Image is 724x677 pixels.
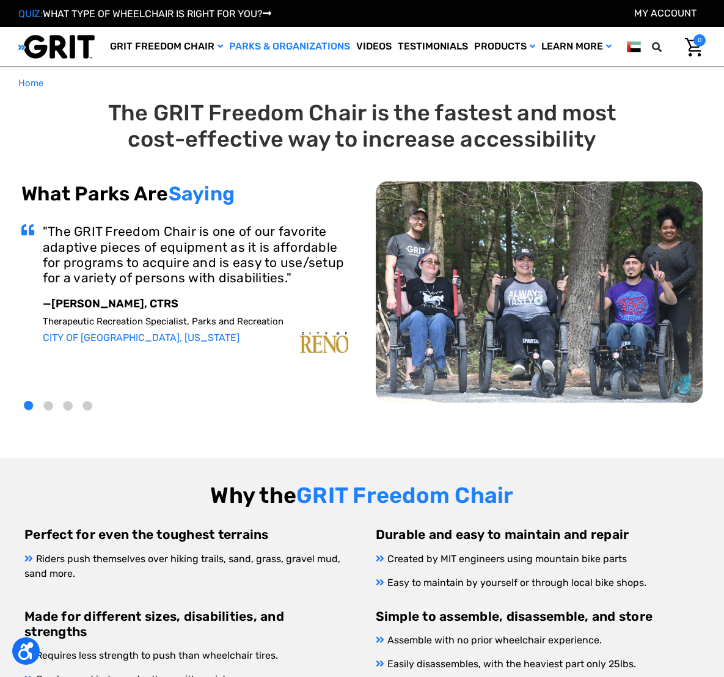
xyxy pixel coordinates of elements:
[376,657,700,672] p: Easily disassembles, with the heaviest part only 25lbs.
[24,609,348,639] h3: Made for different sizes, disabilities, and strengths
[471,27,538,67] a: Products
[44,401,53,411] button: 2 of 4
[685,38,703,57] img: Cart
[43,332,349,343] p: CITY OF [GEOGRAPHIC_DATA], [US_STATE]
[21,100,703,152] h1: The GRIT Freedom Chair is the fastest and most cost-effective way to increase accessibility
[43,298,349,311] p: —[PERSON_NAME], CTRS
[676,34,706,60] a: Cart with 0 items
[376,527,700,542] h3: Durable and easy to maintain and repair
[24,401,34,411] button: 1 of 4
[376,181,703,403] img: top-carousel.png
[538,27,615,67] a: Learn More
[670,34,676,60] input: Search
[226,27,353,67] a: Parks & Organizations
[64,401,73,411] button: 3 of 4
[24,648,348,663] p: Requires less strength to push than wheelchair tires.
[376,609,700,624] h3: Simple to assemble, disassemble, and store
[18,8,271,20] a: QUIZ:WHAT TYPE OF WHEELCHAIR IS RIGHT FOR YOU?
[634,7,697,19] a: Account
[693,34,706,46] span: 0
[395,27,471,67] a: Testimonials
[376,552,700,566] p: Created by MIT engineers using mountain bike parts
[24,482,700,508] h2: Why the
[43,224,349,285] h3: "The GRIT Freedom Chair is one of our favorite adaptive pieces of equipment as it is affordable f...
[169,182,235,205] span: Saying
[21,182,348,205] h2: What Parks Are
[24,527,348,542] h3: Perfect for even the toughest terrains
[18,34,95,59] img: GRIT All-Terrain Wheelchair and Mobility Equipment
[24,552,348,581] p: Riders push themselves over hiking trails, sand, grass, gravel mud, sand more.
[296,482,514,508] span: GRIT Freedom Chair
[376,576,700,590] p: Easy to maintain by yourself or through local bike shops.
[107,27,226,67] a: GRIT Freedom Chair
[376,633,700,648] p: Assemble with no prior wheelchair experience.
[627,39,641,54] img: ae.png
[353,27,395,67] a: Videos
[300,332,349,353] img: carousel-img1.png
[18,76,706,90] nav: Breadcrumb
[83,401,92,411] button: 4 of 4
[18,76,43,90] a: Home
[18,78,43,89] span: Home
[43,316,349,327] p: Therapeutic Recreation Specialist, Parks and Recreation
[18,8,43,20] span: QUIZ:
